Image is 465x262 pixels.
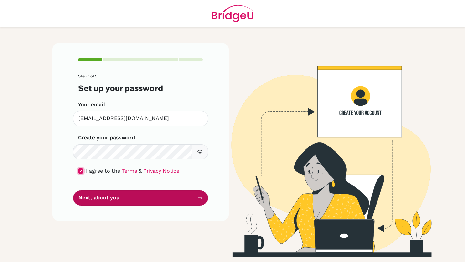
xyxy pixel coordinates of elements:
label: Create your password [78,134,135,142]
span: Step 1 of 5 [78,74,97,78]
a: Terms [122,168,137,174]
label: Your email [78,101,105,108]
input: Insert your email* [73,111,208,126]
a: Privacy Notice [143,168,179,174]
span: I agree to the [86,168,120,174]
span: & [139,168,142,174]
h3: Set up your password [78,84,203,93]
button: Next, about you [73,190,208,206]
